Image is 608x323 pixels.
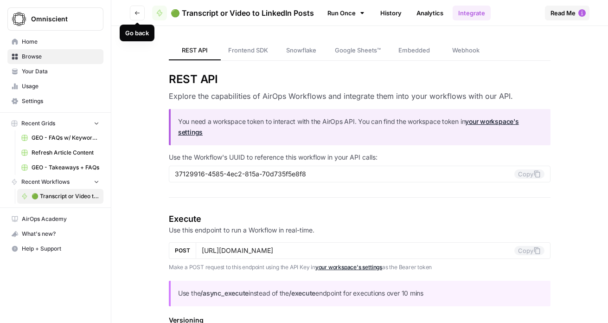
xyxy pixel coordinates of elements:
span: Recent Workflows [21,178,70,186]
span: 🟢 Transcript or Video to LinkedIn Posts [171,7,314,19]
span: POST [175,246,190,255]
span: Usage [22,82,99,90]
a: 🟢 Transcript or Video to LinkedIn Posts [152,6,314,20]
a: Snowflake [275,41,327,60]
span: REST API [182,45,208,55]
p: Use the Workflow's UUID to reference this workflow in your API calls: [169,153,550,162]
span: Browse [22,52,99,61]
p: Use the instead of the endpoint for executions over 10 mins [178,288,543,299]
h4: Execute [169,213,550,226]
a: your workspace's settings [315,264,382,271]
a: Embedded [388,41,440,60]
h2: REST API [169,72,550,87]
a: REST API [169,41,221,60]
a: Frontend SDK [221,41,275,60]
span: Read Me [550,8,576,18]
p: Make a POST request to this endpoint using the API Key in as the Bearer token [169,263,550,272]
a: History [375,6,407,20]
span: Your Data [22,67,99,76]
strong: /async_execute [200,289,249,297]
h3: Explore the capabilities of AirOps Workflows and integrate them into your workflows with our API. [169,90,550,102]
img: Omniscient Logo [11,11,27,27]
span: Snowflake [286,45,316,55]
span: Google Sheets™ [335,45,381,55]
a: Integrate [453,6,491,20]
a: Your Data [7,64,103,79]
button: Recent Grids [7,116,103,130]
button: Copy [514,246,544,255]
a: 🟢 Transcript or Video to LinkedIn Posts [17,189,103,204]
a: GEO - FAQs w/ Keywords Grid (1) [17,130,103,145]
span: Webhook [452,45,480,55]
a: Analytics [411,6,449,20]
strong: /execute [289,289,315,297]
a: Refresh Article Content [17,145,103,160]
p: You need a workspace token to interact with the AirOps API. You can find the workspace token in [178,116,543,138]
span: Recent Grids [21,119,55,128]
span: Omniscient [31,14,87,24]
a: Webhook [440,41,492,60]
span: Help + Support [22,245,99,253]
p: Use this endpoint to run a Workflow in real-time. [169,226,550,235]
span: 🟢 Transcript or Video to LinkedIn Posts [32,192,99,200]
a: your workspace's settings [178,117,519,136]
a: Settings [7,94,103,109]
span: Settings [22,97,99,105]
span: AirOps Academy [22,215,99,223]
button: Workspace: Omniscient [7,7,103,31]
a: GEO - Takeaways + FAQs [17,160,103,175]
div: What's new? [8,227,103,241]
button: Help + Support [7,241,103,256]
span: Embedded [398,45,430,55]
span: Home [22,38,99,46]
button: What's new? [7,226,103,241]
span: Refresh Article Content [32,149,99,157]
a: Google Sheets™ [327,41,388,60]
a: Browse [7,49,103,64]
a: Usage [7,79,103,94]
button: Read Me [545,6,589,20]
button: Copy [514,169,544,179]
span: GEO - FAQs w/ Keywords Grid (1) [32,134,99,142]
div: Go back [125,28,149,38]
a: Run Once [321,5,371,21]
span: GEO - Takeaways + FAQs [32,163,99,172]
button: Recent Workflows [7,175,103,189]
a: AirOps Academy [7,212,103,226]
span: Frontend SDK [228,45,268,55]
a: Home [7,34,103,49]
